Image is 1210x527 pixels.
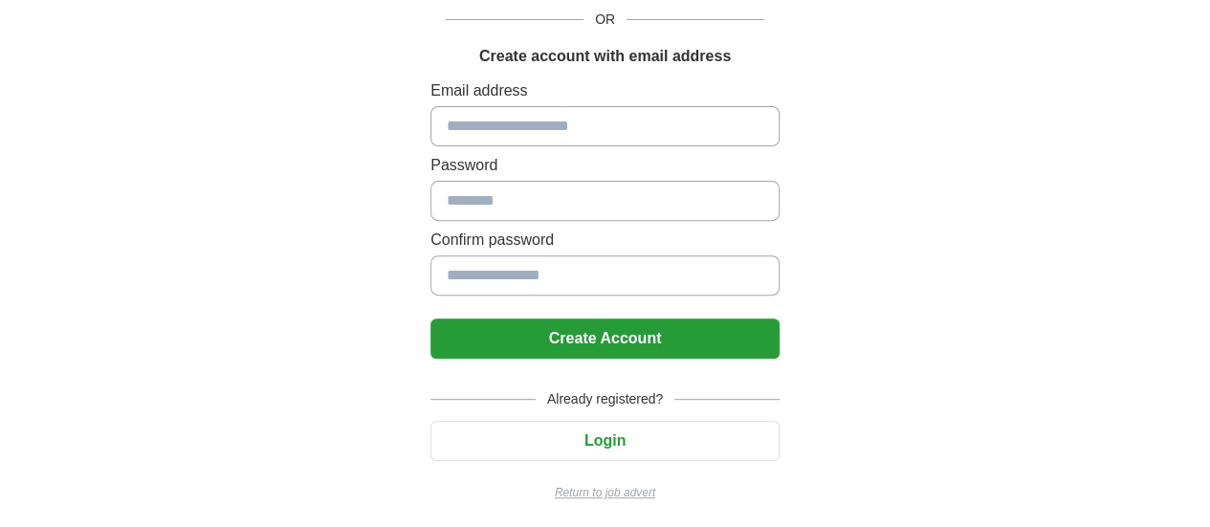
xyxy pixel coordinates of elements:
[583,10,627,30] span: OR
[430,229,780,252] label: Confirm password
[430,318,780,359] button: Create Account
[479,45,731,68] h1: Create account with email address
[430,484,780,501] a: Return to job advert
[430,432,780,449] a: Login
[430,421,780,461] button: Login
[536,389,674,409] span: Already registered?
[430,79,780,102] label: Email address
[430,154,780,177] label: Password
